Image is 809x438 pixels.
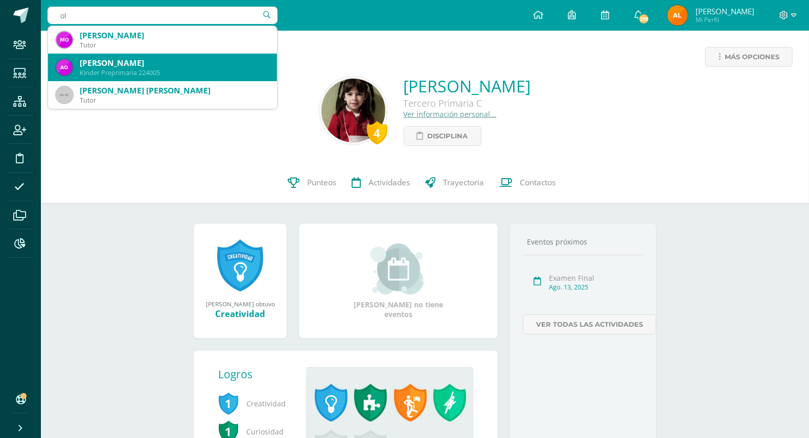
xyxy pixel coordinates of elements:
[367,121,387,144] div: 4
[218,390,290,418] span: Creatividad
[281,162,344,203] a: Punteos
[204,300,276,308] div: [PERSON_NAME] obtuvo
[344,162,418,203] a: Actividades
[520,177,556,188] span: Contactos
[667,5,688,26] img: af9b8bc9e20a7c198341f7486dafb623.png
[80,68,269,77] div: Kinder Preprimaria 224005
[696,6,754,16] span: [PERSON_NAME]
[308,177,337,188] span: Punteos
[348,244,450,319] div: [PERSON_NAME] no tiene eventos
[56,32,73,48] img: df247b9af47de73114f7d87f99b250ca.png
[404,126,481,146] a: Disciplina
[492,162,564,203] a: Contactos
[218,392,239,415] span: 1
[705,47,793,67] a: Más opciones
[404,75,531,97] a: [PERSON_NAME]
[404,97,531,109] div: Tercero Primaria C
[80,41,269,50] div: Tutor
[696,15,754,24] span: Mi Perfil
[428,127,468,145] span: Disciplina
[371,244,426,295] img: event_small.png
[523,237,643,247] div: Eventos próximos
[56,87,73,103] img: 45x45
[80,58,269,68] div: [PERSON_NAME]
[369,177,410,188] span: Actividades
[549,273,640,283] div: Examen Final
[444,177,484,188] span: Trayectoria
[321,79,385,142] img: 4a51788282df53593c2322cedc085d22.png
[204,308,276,320] div: Creatividad
[80,96,269,105] div: Tutor
[638,13,650,25] span: 218
[48,7,278,24] input: Busca un usuario...
[218,367,298,381] div: Logros
[549,283,640,291] div: Ago. 13, 2025
[418,162,492,203] a: Trayectoria
[523,314,656,334] a: Ver todas las actividades
[725,47,779,66] span: Más opciones
[80,85,269,96] div: [PERSON_NAME] [PERSON_NAME]
[56,59,73,76] img: df056b538d761cc4f7586f07fa680794.png
[404,109,497,119] a: Ver información personal...
[80,30,269,41] div: [PERSON_NAME]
